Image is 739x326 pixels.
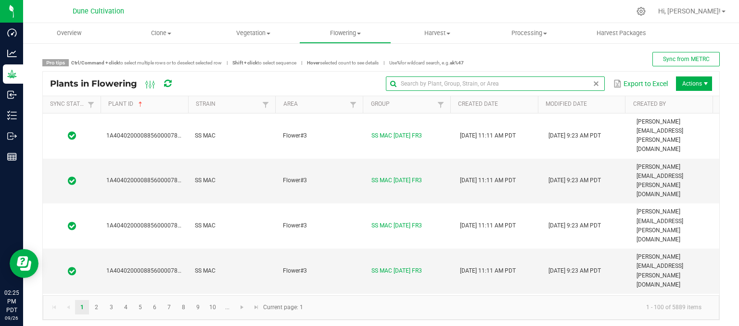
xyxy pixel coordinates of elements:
[392,29,483,38] span: Harvest
[299,23,391,43] a: Flowering
[50,75,188,92] div: Plants in Flowering
[106,222,188,229] span: 1A4040200008856000078510
[133,300,147,314] a: Page 5
[106,177,188,184] span: 1A4040200008856000078509
[222,59,232,66] span: |
[207,23,299,43] a: Vegetation
[637,118,683,153] span: [PERSON_NAME][EMAIL_ADDRESS][PERSON_NAME][DOMAIN_NAME]
[389,60,464,65] span: Use for wildcard search, e.g.
[148,300,162,314] a: Page 6
[115,29,206,38] span: Clone
[397,60,400,65] strong: %
[7,69,17,79] inline-svg: Grow
[484,23,575,43] a: Processing
[300,29,391,38] span: Flowering
[309,300,709,315] kendo-pager-info: 1 - 100 of 5889 items
[676,76,712,91] li: Actions
[23,23,115,43] a: Overview
[7,28,17,38] inline-svg: Dashboard
[391,23,483,43] a: Harvest
[7,111,17,120] inline-svg: Inventory
[637,208,683,243] span: [PERSON_NAME][EMAIL_ADDRESS][PERSON_NAME][DOMAIN_NAME]
[7,152,17,162] inline-svg: Reports
[4,314,19,322] p: 09/26
[220,300,234,314] a: Page 11
[386,76,605,91] input: Search by Plant, Group, Strain, or Area
[73,7,124,15] span: Dune Cultivation
[548,177,601,184] span: [DATE] 9:23 AM PDT
[460,177,516,184] span: [DATE] 11:11 AM PDT
[283,177,307,184] span: Flower#3
[548,222,601,229] span: [DATE] 9:23 AM PDT
[137,100,144,108] span: Sortable
[42,59,69,66] span: Pro tips
[460,267,516,274] span: [DATE] 11:11 AM PDT
[71,60,222,65] span: to select multiple rows or to deselect selected row
[232,60,257,65] strong: Shift + click
[637,253,683,288] span: [PERSON_NAME][EMAIL_ADDRESS][PERSON_NAME][DOMAIN_NAME]
[371,100,435,108] a: GroupSortable
[7,90,17,100] inline-svg: Inbound
[75,300,89,314] a: Page 1
[458,100,534,108] a: Created DateSortable
[296,59,307,66] span: |
[307,60,379,65] span: selected count to see details
[106,132,188,139] span: 1A4040200008856000078507
[50,100,85,108] a: Sync StatusSortable
[108,100,184,108] a: Plant IDSortable
[191,300,205,314] a: Page 9
[633,100,709,108] a: Created BySortable
[260,99,271,111] a: Filter
[283,100,347,108] a: AreaSortable
[162,300,176,314] a: Page 7
[44,29,94,38] span: Overview
[347,99,359,111] a: Filter
[283,132,307,139] span: Flower#3
[652,52,720,66] button: Sync from METRC
[460,132,516,139] span: [DATE] 11:11 AM PDT
[371,132,422,139] a: SS MAC [DATE] FR3
[249,300,263,314] a: Go to the last page
[68,266,76,276] span: In Sync
[115,23,207,43] a: Clone
[450,60,464,65] strong: ak%47
[195,267,216,274] span: SS MAC
[7,49,17,58] inline-svg: Analytics
[658,7,721,15] span: Hi, [PERSON_NAME]!
[435,99,446,111] a: Filter
[611,75,670,92] button: Export to Excel
[206,300,220,314] a: Page 10
[85,99,97,111] a: Filter
[548,132,601,139] span: [DATE] 9:23 AM PDT
[119,300,133,314] a: Page 4
[4,288,19,314] p: 02:25 PM PDT
[371,222,422,229] a: SS MAC [DATE] FR3
[253,303,260,311] span: Go to the last page
[68,131,76,140] span: In Sync
[283,222,307,229] span: Flower#3
[371,267,422,274] a: SS MAC [DATE] FR3
[283,267,307,274] span: Flower#3
[575,23,667,43] a: Harvest Packages
[546,100,622,108] a: Modified DateSortable
[238,303,246,311] span: Go to the next page
[371,177,422,184] a: SS MAC [DATE] FR3
[592,80,600,88] span: clear
[106,267,188,274] span: 1A4040200008856000078511
[208,29,299,38] span: Vegetation
[637,163,683,198] span: [PERSON_NAME][EMAIL_ADDRESS][PERSON_NAME][DOMAIN_NAME]
[177,300,191,314] a: Page 8
[10,249,38,278] iframe: Resource center
[68,176,76,186] span: In Sync
[548,267,601,274] span: [DATE] 9:23 AM PDT
[635,7,647,16] div: Manage settings
[104,300,118,314] a: Page 3
[460,222,516,229] span: [DATE] 11:11 AM PDT
[68,221,76,231] span: In Sync
[235,300,249,314] a: Go to the next page
[195,132,216,139] span: SS MAC
[71,60,119,65] strong: Ctrl/Command + click
[195,177,216,184] span: SS MAC
[196,100,260,108] a: StrainSortable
